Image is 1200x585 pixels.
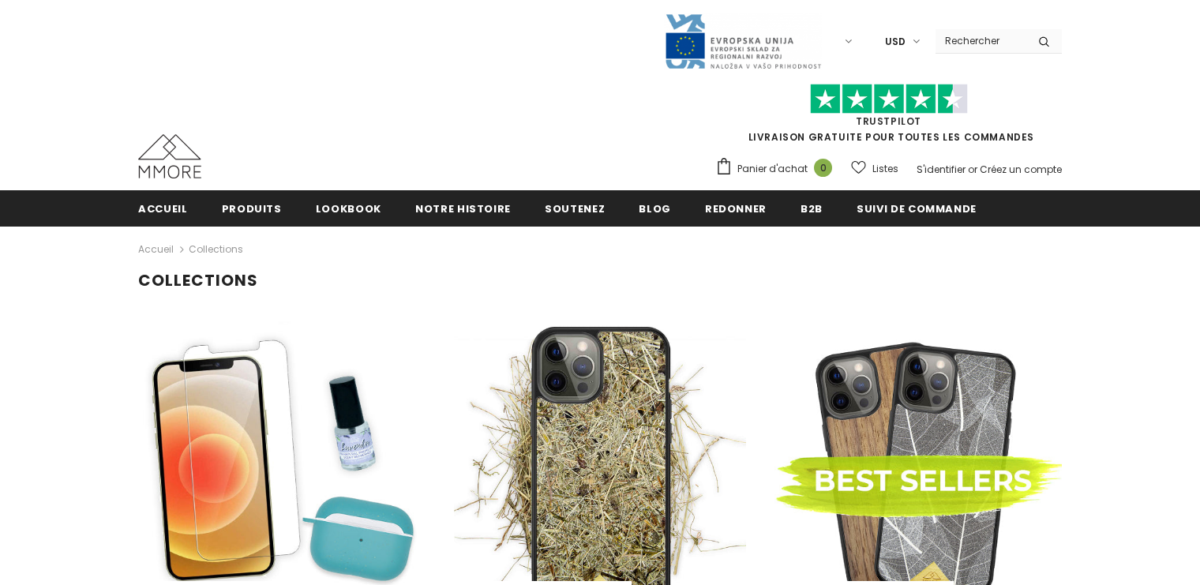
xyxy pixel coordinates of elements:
[664,13,822,70] img: Javni Razpis
[851,155,898,182] a: Listes
[664,34,822,47] a: Javni Razpis
[936,29,1026,52] input: Search Site
[872,161,898,177] span: Listes
[715,157,840,181] a: Panier d'achat 0
[415,190,511,226] a: Notre histoire
[810,84,968,114] img: Faites confiance aux étoiles pilotes
[138,271,1062,291] h1: Collections
[545,201,605,216] span: soutenez
[189,240,243,259] span: Collections
[222,190,282,226] a: Produits
[715,91,1062,144] span: LIVRAISON GRATUITE POUR TOUTES LES COMMANDES
[705,201,767,216] span: Redonner
[857,190,977,226] a: Suivi de commande
[968,163,977,176] span: or
[857,201,977,216] span: Suivi de commande
[801,190,823,226] a: B2B
[980,163,1062,176] a: Créez un compte
[639,190,671,226] a: Blog
[138,190,188,226] a: Accueil
[801,201,823,216] span: B2B
[814,159,832,177] span: 0
[856,114,921,128] a: TrustPilot
[705,190,767,226] a: Redonner
[737,161,808,177] span: Panier d'achat
[917,163,966,176] a: S'identifier
[639,201,671,216] span: Blog
[138,240,174,259] a: Accueil
[415,201,511,216] span: Notre histoire
[316,190,381,226] a: Lookbook
[138,201,188,216] span: Accueil
[885,34,906,50] span: USD
[138,134,201,178] img: Cas MMORE
[316,201,381,216] span: Lookbook
[222,201,282,216] span: Produits
[545,190,605,226] a: soutenez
